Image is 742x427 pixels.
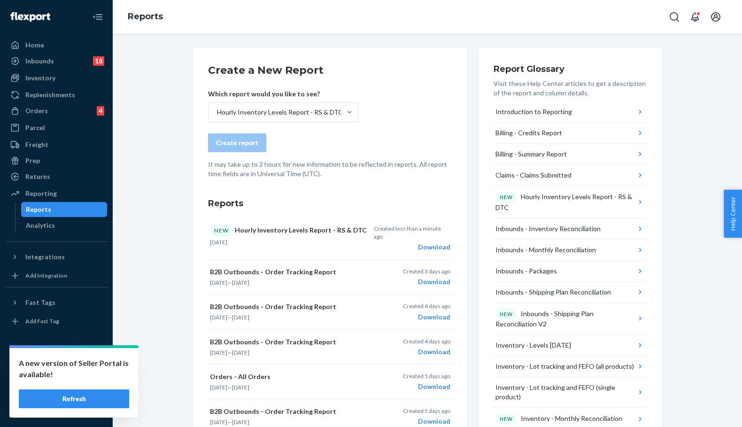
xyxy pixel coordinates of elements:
[120,3,170,31] ol: breadcrumbs
[93,56,104,66] div: 18
[495,341,571,350] div: Inventory - Levels [DATE]
[208,160,452,179] p: It may take up to 2 hours for new information to be reflected in reports. All report time fields ...
[6,153,107,168] a: Prep
[6,369,107,384] button: Talk to Support
[25,56,54,66] div: Inbounds
[232,419,249,426] time: [DATE]
[210,337,369,347] p: B2B Outbounds - Order Tracking Report
[208,133,266,152] button: Create report
[495,245,596,255] div: Inbounds - Monthly Reconciliation
[6,295,107,310] button: Fast Tags
[25,73,55,83] div: Inventory
[494,240,647,261] button: Inbounds - Monthly Reconciliation
[19,389,129,408] button: Refresh
[494,282,647,303] button: Inbounds - Shipping Plan Reconciliation
[10,12,50,22] img: Flexport logo
[210,349,227,356] time: [DATE]
[208,365,452,399] button: Orders - All Orders[DATE]—[DATE]Created 5 days agoDownload
[495,309,636,329] div: Inbounds - Shipping Plan Reconciliation V2
[25,298,55,307] div: Fast Tags
[210,349,369,357] p: —
[210,372,369,381] p: Orders - All Orders
[495,149,567,159] div: Billing - Summary Report
[208,63,452,78] h2: Create a New Report
[494,63,647,75] h3: Report Glossary
[208,295,452,329] button: B2B Outbounds - Order Tracking Report[DATE]—[DATE]Created 4 days agoDownload
[210,313,369,321] p: —
[495,413,622,425] div: Inventory - Monthly Reconciliation
[403,312,450,322] div: Download
[724,190,742,238] button: Help Center
[494,261,647,282] button: Inbounds - Packages
[19,357,129,380] p: A new version of Seller Portal is available!
[25,40,44,50] div: Home
[25,123,45,132] div: Parcel
[210,225,368,236] p: Hourly Inventory Levels Report - RS & DTC
[494,335,647,356] button: Inventory - Levels [DATE]
[210,239,227,246] time: [DATE]
[495,171,572,180] div: Claims - Claims Submitted
[25,252,65,262] div: Integrations
[88,8,107,26] button: Close Navigation
[495,107,572,116] div: Introduction to Reporting
[494,303,647,335] button: NEWInbounds - Shipping Plan Reconciliation V2
[403,337,450,345] p: Created 4 days ago
[210,302,369,311] p: B2B Outbounds - Order Tracking Report
[25,189,57,198] div: Reporting
[25,317,59,325] div: Add Fast Tag
[6,385,107,400] a: Help Center
[6,186,107,201] a: Reporting
[495,362,634,371] div: Inventory - Lot tracking and FEFO (all products)
[217,108,343,117] div: Hourly Inventory Levels Report - RS & DTC
[208,89,358,99] p: Which report would you like to see?
[681,399,733,422] iframe: Opens a widget where you can chat to one of our agents
[494,123,647,144] button: Billing - Credits Report
[128,11,163,22] a: Reports
[21,218,108,233] a: Analytics
[500,194,513,201] p: NEW
[208,197,452,210] h3: Reports
[495,192,636,212] div: Hourly Inventory Levels Report - RS & DTC
[26,205,51,214] div: Reports
[495,128,562,138] div: Billing - Credits Report
[6,249,107,264] button: Integrations
[6,137,107,152] a: Freight
[374,225,450,241] p: Created less than a minute ago
[495,383,635,402] div: Inventory - Lot tracking and FEFO (single product)
[6,169,107,184] a: Returns
[403,382,450,391] div: Download
[25,140,48,149] div: Freight
[210,407,369,416] p: B2B Outbounds - Order Tracking Report
[494,144,647,165] button: Billing - Summary Report
[210,267,369,277] p: B2B Outbounds - Order Tracking Report
[494,218,647,240] button: Inbounds - Inventory Reconciliation
[686,8,704,26] button: Open notifications
[403,267,450,275] p: Created 3 days ago
[6,87,107,102] a: Replenishments
[403,277,450,287] div: Download
[494,377,647,408] button: Inventory - Lot tracking and FEFO (single product)
[6,401,107,416] button: Give Feedback
[210,225,233,236] div: NEW
[494,356,647,377] button: Inventory - Lot tracking and FEFO (all products)
[495,224,601,233] div: Inbounds - Inventory Reconciliation
[494,186,647,218] button: NEWHourly Inventory Levels Report - RS & DTC
[500,415,513,423] p: NEW
[208,260,452,295] button: B2B Outbounds - Order Tracking Report[DATE]—[DATE]Created 3 days agoDownload
[210,279,369,287] p: —
[25,272,67,279] div: Add Integration
[6,120,107,135] a: Parcel
[665,8,684,26] button: Open Search Box
[210,419,227,426] time: [DATE]
[706,8,725,26] button: Open account menu
[210,384,227,391] time: [DATE]
[97,106,104,116] div: 4
[210,314,227,321] time: [DATE]
[25,156,40,165] div: Prep
[25,106,48,116] div: Orders
[500,311,513,318] p: NEW
[403,417,450,426] div: Download
[494,165,647,186] button: Claims - Claims Submitted
[25,172,50,181] div: Returns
